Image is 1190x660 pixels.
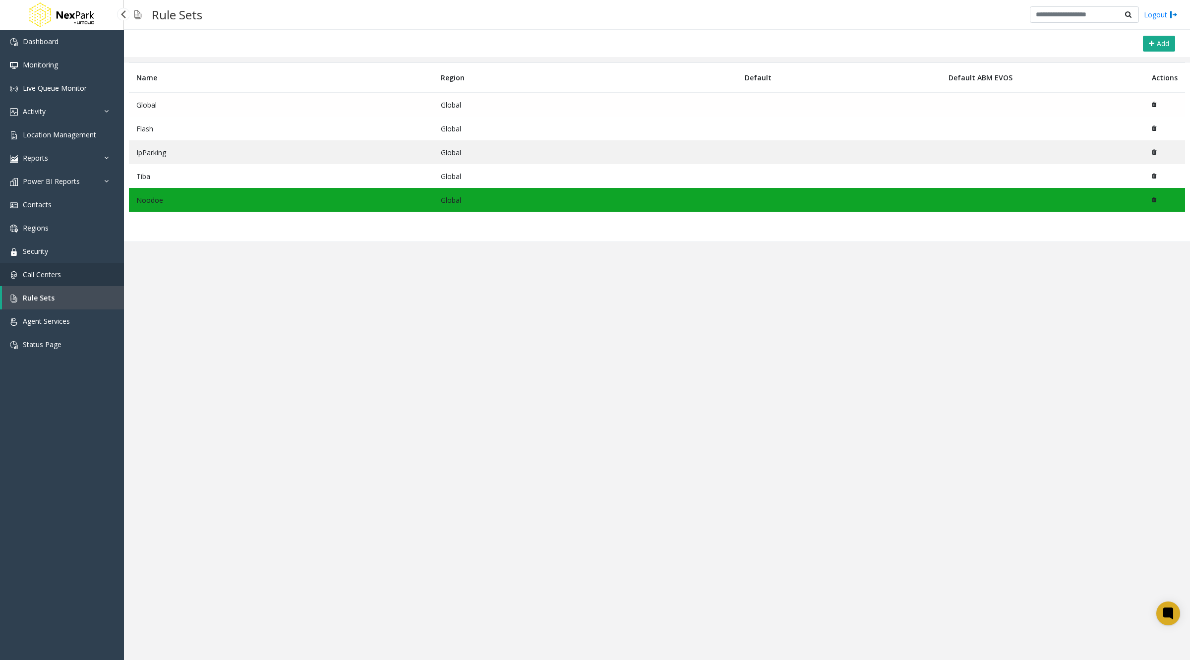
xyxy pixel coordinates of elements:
img: 'icon' [10,108,18,116]
td: Tiba [129,164,433,188]
span: Live Queue Monitor [23,83,87,93]
img: pageIcon [134,2,142,27]
img: 'icon' [10,341,18,349]
td: Global [433,188,737,212]
span: Monitoring [23,60,58,69]
img: 'icon' [10,131,18,139]
th: Region [433,63,737,93]
span: Power BI Reports [23,177,80,186]
span: Agent Services [23,316,70,326]
img: 'icon' [10,178,18,186]
img: 'icon' [10,248,18,256]
th: Name [129,63,433,93]
th: Default ABM EVOS [941,63,1144,93]
button: Add [1143,36,1175,52]
img: 'icon' [10,38,18,46]
img: 'icon' [10,201,18,209]
span: Contacts [23,200,52,209]
span: Rule Sets [23,293,55,302]
span: Security [23,246,48,256]
td: Global [129,93,433,117]
span: Dashboard [23,37,59,46]
th: Default [737,63,941,93]
img: 'icon' [10,318,18,326]
img: 'icon' [10,271,18,279]
img: 'icon' [10,225,18,233]
img: logout [1170,9,1178,20]
td: Global [433,164,737,188]
span: Add [1157,39,1169,48]
td: IpParking [129,140,433,164]
td: Global [433,93,737,117]
h3: Rule Sets [147,2,207,27]
a: Rule Sets [2,286,124,309]
span: Location Management [23,130,96,139]
img: 'icon' [10,295,18,302]
span: Status Page [23,340,61,349]
td: Global [433,117,737,140]
td: Noodoe [129,188,433,212]
span: Call Centers [23,270,61,279]
span: Activity [23,107,46,116]
td: Global [433,140,737,164]
td: Flash [129,117,433,140]
img: 'icon' [10,85,18,93]
img: 'icon' [10,61,18,69]
th: Actions [1144,63,1185,93]
img: 'icon' [10,155,18,163]
span: Regions [23,223,49,233]
a: Logout [1144,9,1178,20]
span: Reports [23,153,48,163]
